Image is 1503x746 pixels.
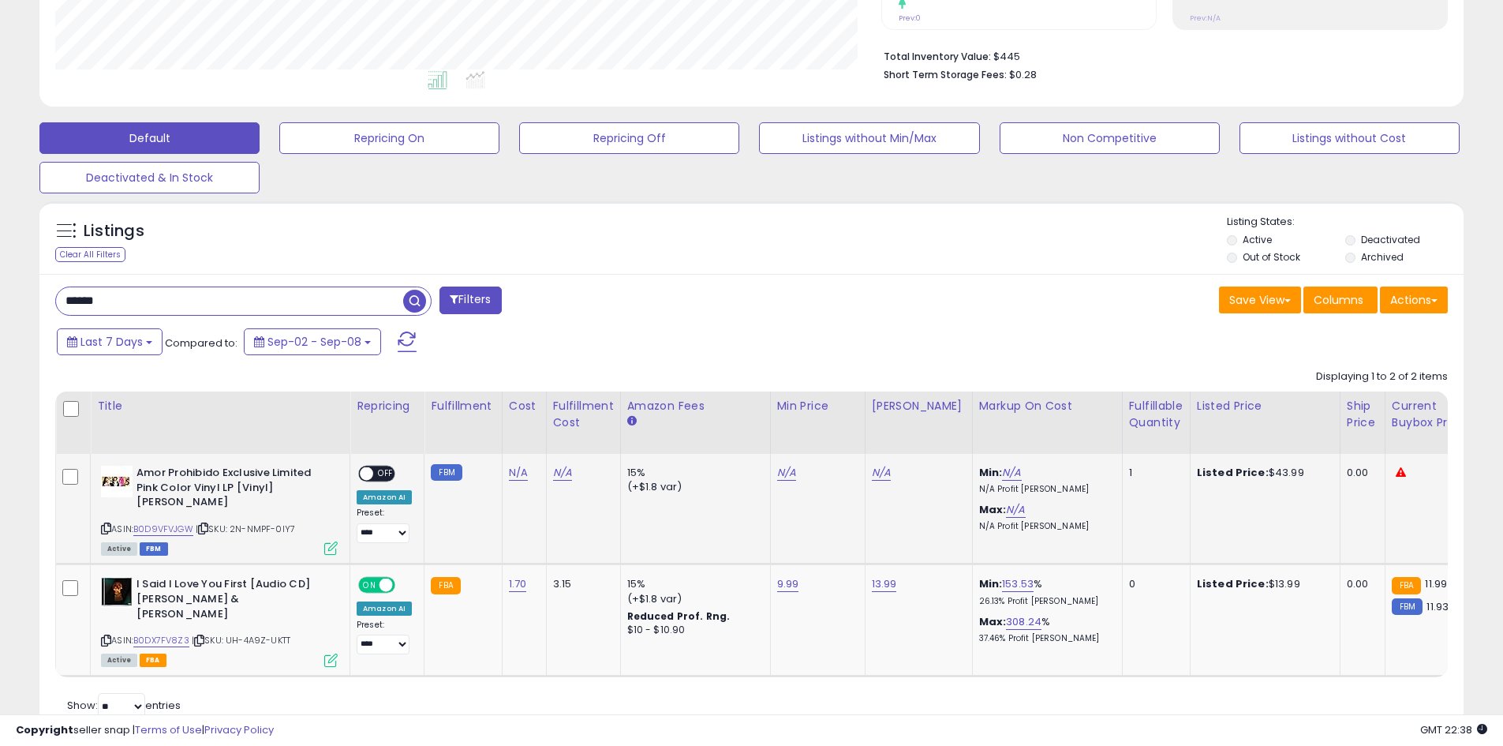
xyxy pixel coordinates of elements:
[1392,398,1473,431] div: Current Buybox Price
[1197,576,1269,591] b: Listed Price:
[979,633,1110,644] p: 37.46% Profit [PERSON_NAME]
[777,465,796,481] a: N/A
[133,634,189,647] a: B0DX7FV8Z3
[872,398,966,414] div: [PERSON_NAME]
[509,398,540,414] div: Cost
[1243,250,1300,264] label: Out of Stock
[279,122,499,154] button: Repricing On
[979,465,1003,480] b: Min:
[979,577,1110,606] div: %
[1197,465,1269,480] b: Listed Price:
[393,579,418,592] span: OFF
[979,596,1110,607] p: 26.13% Profit [PERSON_NAME]
[627,577,758,591] div: 15%
[627,592,758,606] div: (+$1.8 var)
[1303,287,1378,313] button: Columns
[884,68,1007,81] b: Short Term Storage Fees:
[1361,250,1404,264] label: Archived
[872,576,897,592] a: 13.99
[1239,122,1460,154] button: Listings without Cost
[101,466,133,497] img: 41xeUaJ9NRL._SL40_.jpg
[439,287,501,314] button: Filters
[1219,287,1301,313] button: Save View
[140,654,166,667] span: FBA
[67,698,181,713] span: Show: entries
[357,398,417,414] div: Repricing
[1426,599,1449,614] span: 11.93
[136,577,328,625] b: I Said I Love You First [Audio CD] [PERSON_NAME] & [PERSON_NAME]
[627,624,758,637] div: $10 - $10.90
[135,722,202,737] a: Terms of Use
[101,466,338,553] div: ASIN:
[1314,292,1363,308] span: Columns
[509,576,527,592] a: 1.70
[1197,466,1328,480] div: $43.99
[979,576,1003,591] b: Min:
[884,50,991,63] b: Total Inventory Value:
[101,577,133,608] img: 41SG8ao0TML._SL40_.jpg
[431,577,460,594] small: FBA
[1420,722,1487,737] span: 2025-09-16 22:38 GMT
[899,13,921,23] small: Prev: 0
[140,542,168,556] span: FBM
[97,398,343,414] div: Title
[16,723,274,738] div: seller snap | |
[80,334,143,350] span: Last 7 Days
[979,398,1116,414] div: Markup on Cost
[759,122,979,154] button: Listings without Min/Max
[1006,502,1025,518] a: N/A
[204,722,274,737] a: Privacy Policy
[1000,122,1220,154] button: Non Competitive
[979,484,1110,495] p: N/A Profit [PERSON_NAME]
[979,521,1110,532] p: N/A Profit [PERSON_NAME]
[1002,576,1034,592] a: 153.53
[627,480,758,494] div: (+$1.8 var)
[509,465,528,481] a: N/A
[39,122,260,154] button: Default
[57,328,163,355] button: Last 7 Days
[357,490,412,504] div: Amazon AI
[1197,577,1328,591] div: $13.99
[553,577,608,591] div: 3.15
[133,523,193,536] a: B0D9VFVJGW
[39,162,260,193] button: Deactivated & In Stock
[16,722,73,737] strong: Copyright
[627,466,758,480] div: 15%
[84,220,144,242] h5: Listings
[979,615,1110,644] div: %
[519,122,739,154] button: Repricing Off
[972,392,1122,454] th: The percentage added to the cost of goods (COGS) that forms the calculator for Min & Max prices.
[1009,67,1037,82] span: $0.28
[872,465,891,481] a: N/A
[553,398,614,431] div: Fulfillment Cost
[1316,369,1448,384] div: Displaying 1 to 2 of 2 items
[101,577,338,665] div: ASIN:
[777,576,799,592] a: 9.99
[55,247,125,262] div: Clear All Filters
[627,398,764,414] div: Amazon Fees
[431,398,495,414] div: Fulfillment
[1129,398,1183,431] div: Fulfillable Quantity
[1197,398,1333,414] div: Listed Price
[1380,287,1448,313] button: Actions
[360,579,379,592] span: ON
[1347,577,1373,591] div: 0.00
[1190,13,1221,23] small: Prev: N/A
[884,46,1436,65] li: $445
[192,634,290,647] span: | SKU: UH-4A9Z-UKTT
[136,466,328,514] b: Amor Prohibido Exclusive Limited Pink Color Vinyl LP [Vinyl] [PERSON_NAME]
[357,602,412,616] div: Amazon AI
[357,508,412,543] div: Preset:
[267,334,361,350] span: Sep-02 - Sep-08
[357,620,412,655] div: Preset:
[1227,215,1464,230] p: Listing States:
[1006,614,1041,630] a: 308.24
[1347,466,1373,480] div: 0.00
[979,502,1007,517] b: Max:
[1129,466,1178,480] div: 1
[627,414,637,429] small: Amazon Fees.
[553,465,572,481] a: N/A
[979,614,1007,629] b: Max:
[1392,598,1423,615] small: FBM
[1002,465,1021,481] a: N/A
